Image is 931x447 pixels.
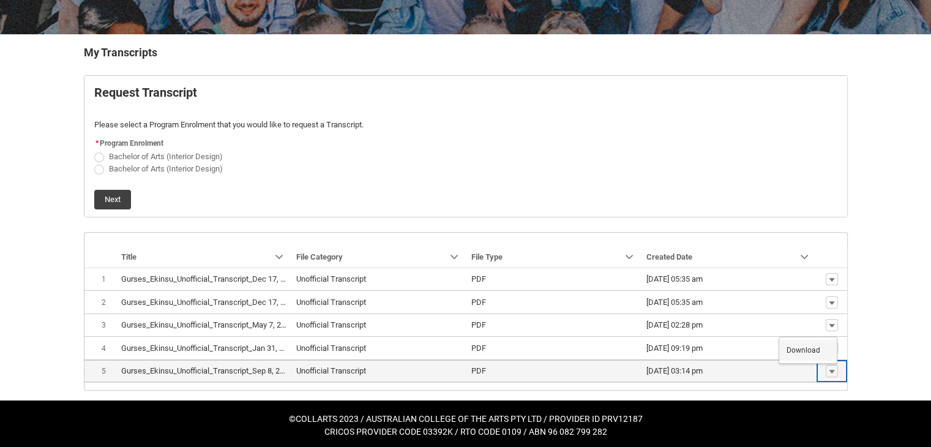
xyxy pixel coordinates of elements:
lightning-base-formatted-text: PDF [471,274,486,284]
lightning-formatted-date-time: [DATE] 05:35 am [646,274,703,284]
lightning-base-formatted-text: Unofficial Transcript [296,298,366,307]
lightning-base-formatted-text: Unofficial Transcript [296,274,366,284]
lightning-base-formatted-text: Gurses_Ekinsu_Unofficial_Transcript_Sep 8, 2025.pdf [121,366,306,375]
span: Program Enrolment [100,139,163,148]
lightning-base-formatted-text: PDF [471,344,486,353]
lightning-formatted-date-time: [DATE] 02:28 pm [646,320,703,329]
lightning-base-formatted-text: PDF [471,298,486,307]
lightning-base-formatted-text: PDF [471,366,486,375]
lightning-base-formatted-text: Unofficial Transcript [296,344,366,353]
span: Download [787,345,820,356]
abbr: required [95,139,99,148]
span: Bachelor of Arts (Interior Design) [109,152,223,161]
lightning-formatted-date-time: [DATE] 03:14 pm [646,366,703,375]
lightning-base-formatted-text: Unofficial Transcript [296,366,366,375]
lightning-formatted-date-time: [DATE] 09:19 pm [646,344,703,353]
button: Next [94,190,131,209]
lightning-base-formatted-text: Gurses_Ekinsu_Unofficial_Transcript_Jan 31, 2025.pdf [121,344,310,353]
b: Request Transcript [94,85,197,100]
lightning-base-formatted-text: Unofficial Transcript [296,320,366,329]
b: My Transcripts [84,46,157,59]
article: Request_Student_Transcript flow [84,75,848,217]
lightning-base-formatted-text: Gurses_Ekinsu_Unofficial_Transcript_May 7, 2024.pdf [121,320,307,329]
lightning-base-formatted-text: Gurses_Ekinsu_Unofficial_Transcript_Dec 17, 2023.pdf [121,274,311,284]
lightning-formatted-date-time: [DATE] 05:35 am [646,298,703,307]
lightning-base-formatted-text: Gurses_Ekinsu_Unofficial_Transcript_Dec 17, 2023.pdf [121,298,311,307]
p: Please select a Program Enrolment that you would like to request a Transcript. [94,119,837,131]
lightning-base-formatted-text: PDF [471,320,486,329]
span: Bachelor of Arts (Interior Design) [109,164,223,173]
